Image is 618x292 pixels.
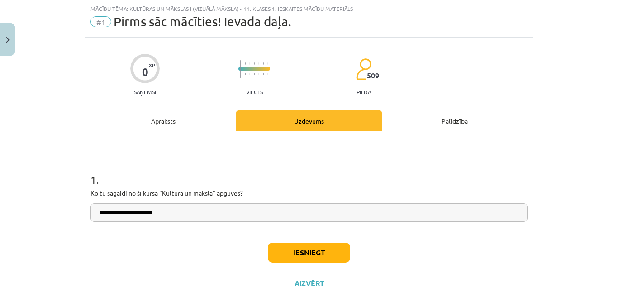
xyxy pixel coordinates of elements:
[90,188,528,198] p: Ko tu sagaidi no šī kursa "Kultūra un māksla" apguves?
[357,89,371,95] p: pilda
[142,66,148,78] div: 0
[114,14,291,29] span: Pirms sāc mācīties! Ievada daļa.
[6,37,10,43] img: icon-close-lesson-0947bae3869378f0d4975bcd49f059093ad1ed9edebbc8119c70593378902aed.svg
[249,62,250,65] img: icon-short-line-57e1e144782c952c97e751825c79c345078a6d821885a25fce030b3d8c18986b.svg
[90,158,528,186] h1: 1 .
[382,110,528,131] div: Palīdzība
[246,89,263,95] p: Viegls
[292,279,326,288] button: Aizvērt
[90,110,236,131] div: Apraksts
[249,73,250,75] img: icon-short-line-57e1e144782c952c97e751825c79c345078a6d821885a25fce030b3d8c18986b.svg
[258,73,259,75] img: icon-short-line-57e1e144782c952c97e751825c79c345078a6d821885a25fce030b3d8c18986b.svg
[254,62,255,65] img: icon-short-line-57e1e144782c952c97e751825c79c345078a6d821885a25fce030b3d8c18986b.svg
[245,62,246,65] img: icon-short-line-57e1e144782c952c97e751825c79c345078a6d821885a25fce030b3d8c18986b.svg
[263,62,264,65] img: icon-short-line-57e1e144782c952c97e751825c79c345078a6d821885a25fce030b3d8c18986b.svg
[258,62,259,65] img: icon-short-line-57e1e144782c952c97e751825c79c345078a6d821885a25fce030b3d8c18986b.svg
[149,62,155,67] span: XP
[356,58,371,81] img: students-c634bb4e5e11cddfef0936a35e636f08e4e9abd3cc4e673bd6f9a4125e45ecb1.svg
[245,73,246,75] img: icon-short-line-57e1e144782c952c97e751825c79c345078a6d821885a25fce030b3d8c18986b.svg
[90,16,111,27] span: #1
[240,60,241,78] img: icon-long-line-d9ea69661e0d244f92f715978eff75569469978d946b2353a9bb055b3ed8787d.svg
[90,5,528,12] div: Mācību tēma: Kultūras un mākslas i (vizuālā māksla) - 11. klases 1. ieskaites mācību materiāls
[254,73,255,75] img: icon-short-line-57e1e144782c952c97e751825c79c345078a6d821885a25fce030b3d8c18986b.svg
[263,73,264,75] img: icon-short-line-57e1e144782c952c97e751825c79c345078a6d821885a25fce030b3d8c18986b.svg
[130,89,160,95] p: Saņemsi
[268,243,350,263] button: Iesniegt
[367,72,379,80] span: 509
[236,110,382,131] div: Uzdevums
